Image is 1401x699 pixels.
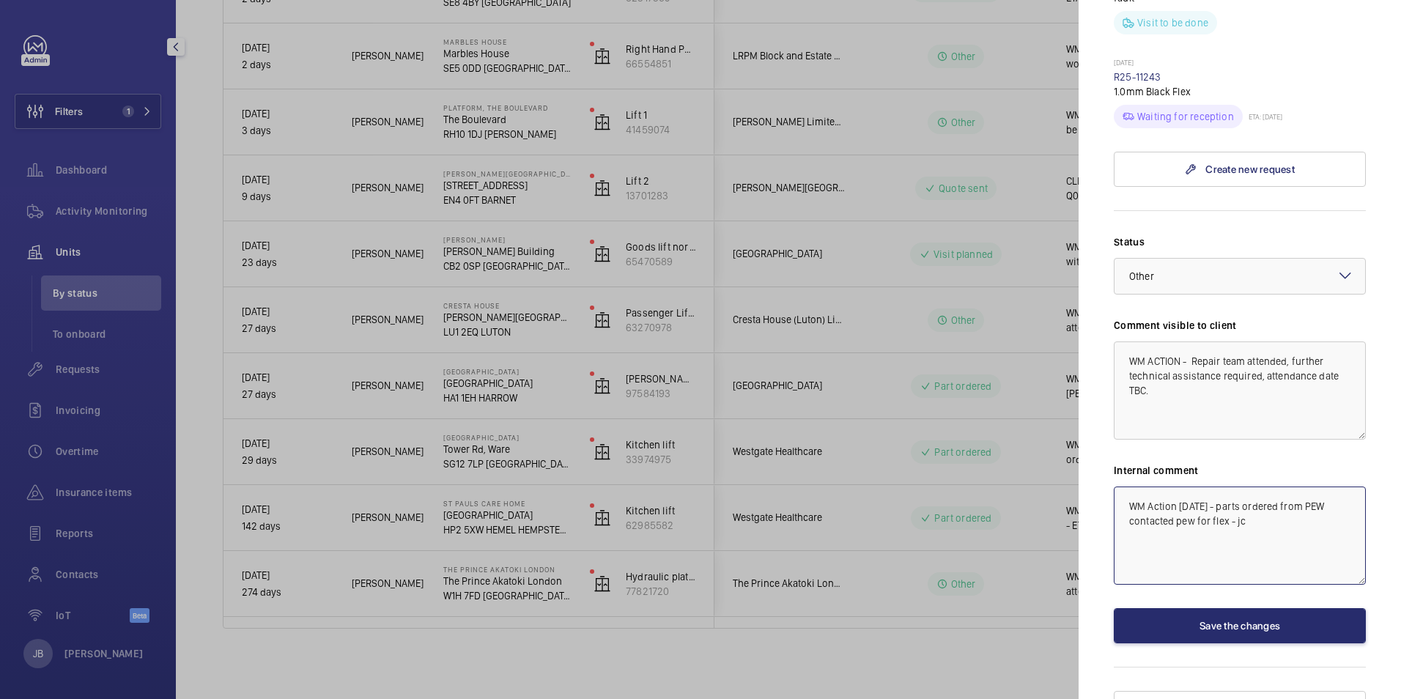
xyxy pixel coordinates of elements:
p: [DATE] [1114,58,1366,70]
p: ETA: [DATE] [1243,112,1282,121]
a: Create new request [1114,152,1366,187]
label: Internal comment [1114,463,1366,478]
p: 1.0mm Black Flex [1114,84,1366,99]
a: R25-11243 [1114,71,1161,83]
label: Status [1114,234,1366,249]
button: Save the changes [1114,608,1366,643]
p: Visit to be done [1137,15,1208,30]
p: Waiting for reception [1137,109,1234,124]
label: Comment visible to client [1114,318,1366,333]
span: Other [1129,270,1154,282]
